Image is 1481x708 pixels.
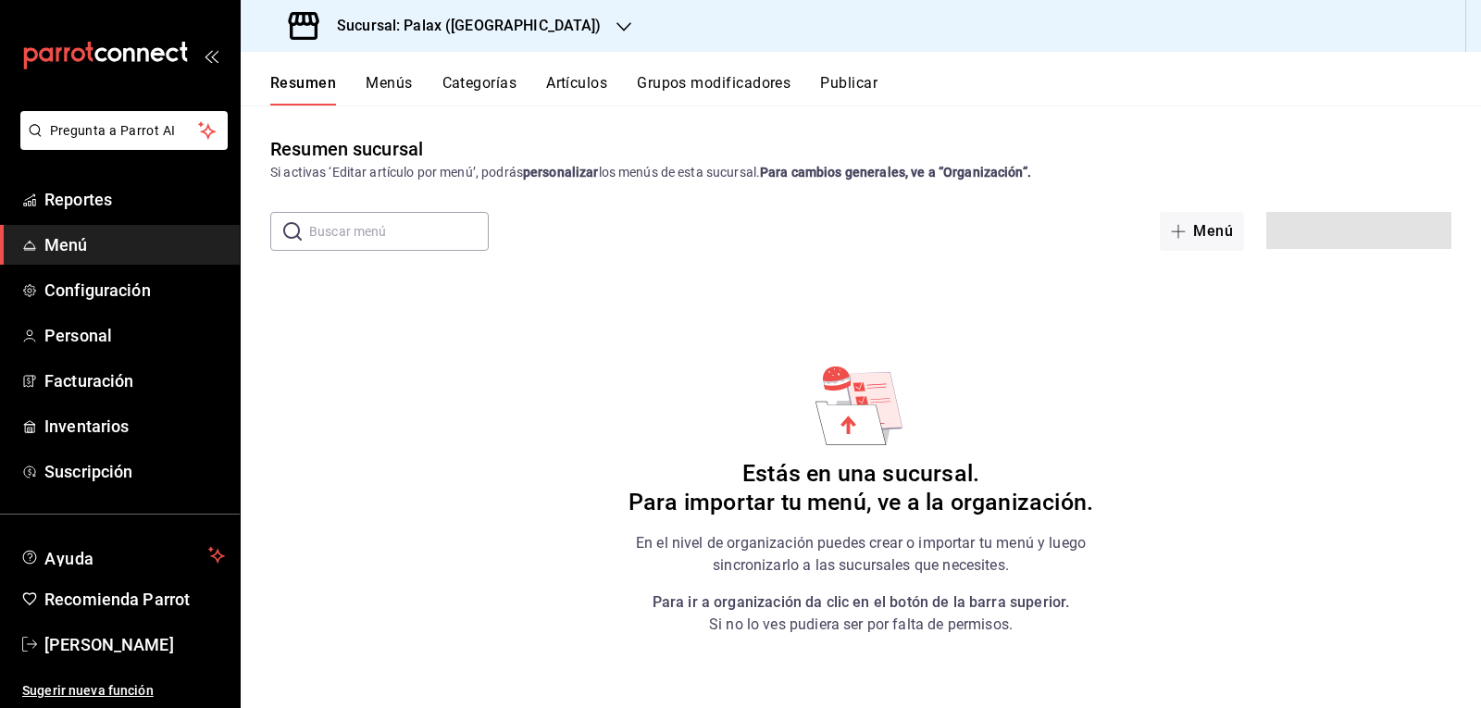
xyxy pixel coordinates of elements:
[270,74,336,106] button: Resumen
[1160,212,1244,251] button: Menú
[22,681,225,701] span: Sugerir nueva función
[44,368,225,393] span: Facturación
[270,163,1451,182] div: Si activas ‘Editar artículo por menú’, podrás los menús de esta sucursal.
[523,165,599,180] strong: personalizar
[44,544,201,566] span: Ayuda
[637,74,790,106] button: Grupos modificadores
[204,48,218,63] button: open_drawer_menu
[366,74,412,106] button: Menús
[44,232,225,257] span: Menú
[270,135,423,163] div: Resumen sucursal
[44,414,225,439] span: Inventarios
[44,632,225,657] span: [PERSON_NAME]
[442,74,517,106] button: Categorías
[628,460,1093,517] h6: Estás en una sucursal. Para importar tu menú, ve a la organización.
[44,323,225,348] span: Personal
[653,591,1070,636] p: Si no lo ves pudiera ser por falta de permisos.
[44,587,225,612] span: Recomienda Parrot
[50,121,199,141] span: Pregunta a Parrot AI
[44,459,225,484] span: Suscripción
[322,15,602,37] h3: Sucursal: Palax ([GEOGRAPHIC_DATA])
[760,165,1031,180] strong: Para cambios generales, ve a “Organización”.
[20,111,228,150] button: Pregunta a Parrot AI
[628,532,1094,577] p: En el nivel de organización puedes crear o importar tu menú y luego sincronizarlo a las sucursale...
[820,74,877,106] button: Publicar
[44,187,225,212] span: Reportes
[653,593,1070,611] strong: Para ir a organización da clic en el botón de la barra superior.
[13,134,228,154] a: Pregunta a Parrot AI
[44,278,225,303] span: Configuración
[546,74,607,106] button: Artículos
[270,74,1481,106] div: navigation tabs
[309,213,489,250] input: Buscar menú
